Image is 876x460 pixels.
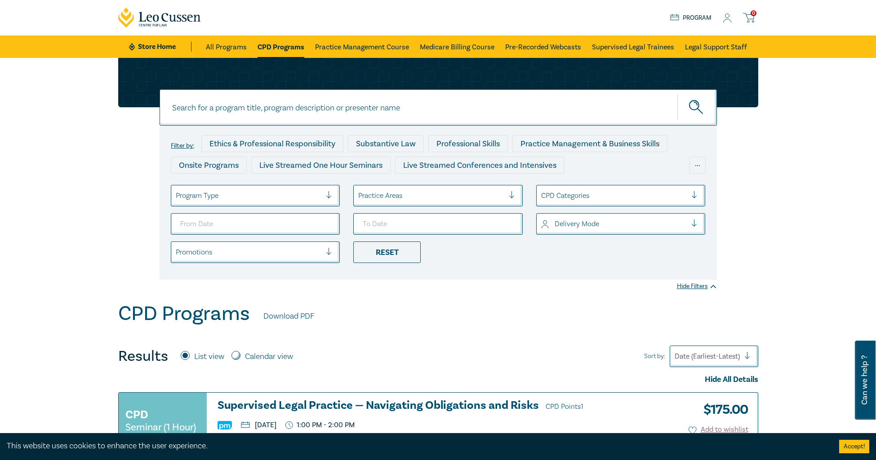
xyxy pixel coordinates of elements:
[241,421,276,429] p: [DATE]
[7,440,826,452] div: This website uses cookies to enhance the user experience.
[644,351,665,361] span: Sort by:
[677,282,717,291] div: Hide Filters
[420,35,494,58] a: Medicare Billing Course
[353,213,523,235] input: To Date
[194,351,224,363] label: List view
[171,142,194,149] label: Filter by:
[348,135,424,152] div: Substantive Law
[160,89,717,126] input: Search for a program title, program description or presenter name
[395,157,565,174] div: Live Streamed Conferences and Intensives
[285,421,355,429] p: 1:00 PM - 2:00 PM
[129,42,191,52] a: Store Home
[118,374,758,386] div: Hide All Details
[751,10,756,16] span: 0
[860,346,869,414] span: Can we help ?
[218,421,232,429] img: Practice Management & Business Skills
[263,311,314,322] a: Download PDF
[839,440,869,453] button: Accept cookies
[529,178,611,195] div: National Programs
[358,191,360,201] input: select
[251,157,391,174] div: Live Streamed One Hour Seminars
[315,35,409,58] a: Practice Management Course
[426,178,524,195] div: 10 CPD Point Packages
[541,191,543,201] input: select
[218,399,587,413] a: Supervised Legal Practice — Navigating Obligations and Risks CPD Points1
[245,351,293,363] label: Calendar view
[125,423,196,432] small: Seminar (1 Hour)
[353,241,421,263] div: Reset
[512,135,667,152] div: Practice Management & Business Skills
[125,407,148,423] h3: CPD
[171,213,340,235] input: From Date
[176,191,178,201] input: select
[201,135,343,152] div: Ethics & Professional Responsibility
[689,425,748,435] button: Add to wishlist
[505,35,581,58] a: Pre-Recorded Webcasts
[218,399,587,413] h3: Supervised Legal Practice — Navigating Obligations and Risks
[670,13,712,23] a: Program
[689,157,706,174] div: ...
[685,35,747,58] a: Legal Support Staff
[592,35,674,58] a: Supervised Legal Trainees
[118,302,250,325] h1: CPD Programs
[176,247,178,257] input: select
[171,178,313,195] div: Live Streamed Practical Workshops
[118,347,168,365] h4: Results
[541,219,543,229] input: select
[206,35,247,58] a: All Programs
[675,351,676,361] input: Sort by
[318,178,421,195] div: Pre-Recorded Webcasts
[171,157,247,174] div: Onsite Programs
[697,399,748,420] h3: $ 175.00
[546,402,583,411] span: CPD Points 1
[428,135,508,152] div: Professional Skills
[258,35,304,58] a: CPD Programs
